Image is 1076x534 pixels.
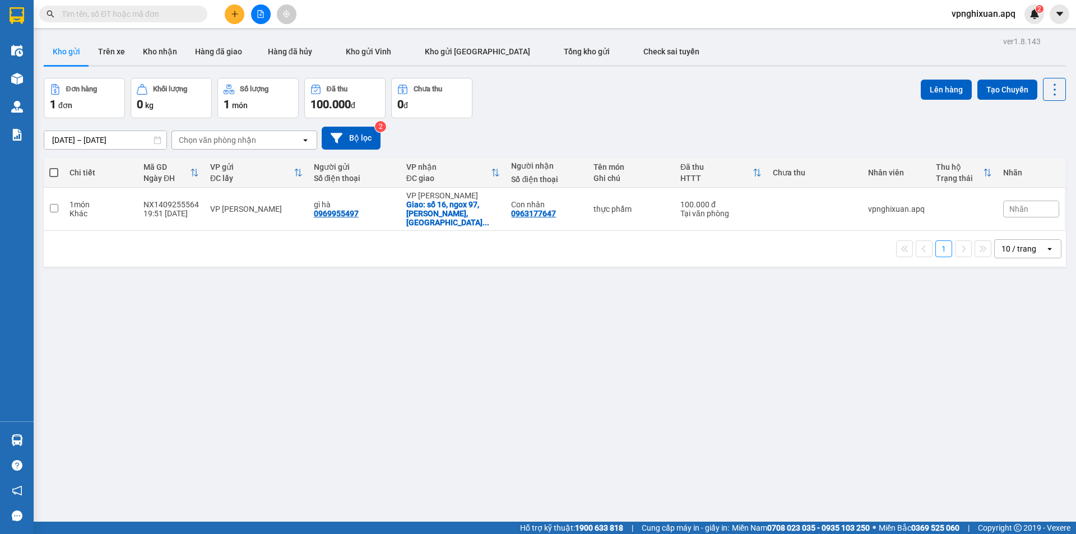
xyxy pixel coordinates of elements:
[575,523,623,532] strong: 1900 633 818
[240,85,268,93] div: Số lượng
[425,47,530,56] span: Kho gửi [GEOGRAPHIC_DATA]
[943,7,1024,21] span: vpnghixuan.apq
[511,209,556,218] div: 0963177647
[406,200,500,227] div: Giao: số 16, ngox 97, khương trung, thanh xuân , hà nội
[593,174,669,183] div: Ghi chú
[143,162,190,171] div: Mã GD
[304,78,386,118] button: Đã thu100.000đ
[406,162,491,171] div: VP nhận
[134,38,186,65] button: Kho nhận
[406,191,500,200] div: VP [PERSON_NAME]
[44,131,166,149] input: Select a date range.
[391,78,472,118] button: Chưa thu0đ
[62,8,194,20] input: Tìm tên, số ĐT hoặc mã đơn
[1045,244,1054,253] svg: open
[873,526,876,530] span: ⚪️
[401,158,506,188] th: Toggle SortBy
[314,162,395,171] div: Người gửi
[1014,524,1022,532] span: copyright
[251,4,271,24] button: file-add
[632,522,633,534] span: |
[403,101,408,110] span: đ
[231,10,239,18] span: plus
[11,73,23,85] img: warehouse-icon
[50,97,56,111] span: 1
[89,38,134,65] button: Trên xe
[593,162,669,171] div: Tên món
[44,38,89,65] button: Kho gửi
[58,101,72,110] span: đơn
[11,45,23,57] img: warehouse-icon
[12,510,22,521] span: message
[930,158,998,188] th: Toggle SortBy
[406,174,491,183] div: ĐC giao
[314,174,395,183] div: Số điện thoại
[868,205,925,213] div: vpnghixuan.apq
[680,162,753,171] div: Đã thu
[327,85,347,93] div: Đã thu
[310,97,351,111] span: 100.000
[680,200,762,209] div: 100.000 đ
[143,200,199,209] div: NX1409255564
[773,168,857,177] div: Chưa thu
[10,7,24,24] img: logo-vxr
[375,121,386,132] sup: 2
[767,523,870,532] strong: 0708 023 035 - 0935 103 250
[483,218,489,227] span: ...
[277,4,296,24] button: aim
[911,523,959,532] strong: 0369 525 060
[210,205,303,213] div: VP [PERSON_NAME]
[217,78,299,118] button: Số lượng1món
[593,205,669,213] div: thực phẩm
[47,10,54,18] span: search
[1001,243,1036,254] div: 10 / trang
[210,174,294,183] div: ĐC lấy
[511,161,582,170] div: Người nhận
[44,78,125,118] button: Đơn hàng1đơn
[520,522,623,534] span: Hỗ trợ kỹ thuật:
[936,162,983,171] div: Thu hộ
[137,97,143,111] span: 0
[397,97,403,111] span: 0
[511,200,582,209] div: Con nhân
[69,209,132,218] div: Khác
[732,522,870,534] span: Miền Nam
[205,158,308,188] th: Toggle SortBy
[69,200,132,209] div: 1 món
[138,158,205,188] th: Toggle SortBy
[564,47,610,56] span: Tổng kho gửi
[301,136,310,145] svg: open
[1003,35,1041,48] div: ver 1.8.143
[1050,4,1069,24] button: caret-down
[642,522,729,534] span: Cung cấp máy in - giấy in:
[351,101,355,110] span: đ
[921,80,972,100] button: Lên hàng
[224,97,230,111] span: 1
[680,174,753,183] div: HTTT
[145,101,154,110] span: kg
[643,47,699,56] span: Check sai tuyến
[868,168,925,177] div: Nhân viên
[225,4,244,24] button: plus
[1029,9,1040,19] img: icon-new-feature
[153,85,187,93] div: Khối lượng
[322,127,381,150] button: Bộ lọc
[680,209,762,218] div: Tại văn phòng
[12,460,22,471] span: question-circle
[69,168,132,177] div: Chi tiết
[282,10,290,18] span: aim
[1009,205,1028,213] span: Nhãn
[186,38,251,65] button: Hàng đã giao
[66,85,97,93] div: Đơn hàng
[675,158,767,188] th: Toggle SortBy
[210,162,294,171] div: VP gửi
[314,200,395,209] div: gì hà
[511,175,582,184] div: Số điện thoại
[131,78,212,118] button: Khối lượng0kg
[257,10,265,18] span: file-add
[1037,5,1041,13] span: 2
[1036,5,1043,13] sup: 2
[346,47,391,56] span: Kho gửi Vinh
[11,434,23,446] img: warehouse-icon
[143,174,190,183] div: Ngày ĐH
